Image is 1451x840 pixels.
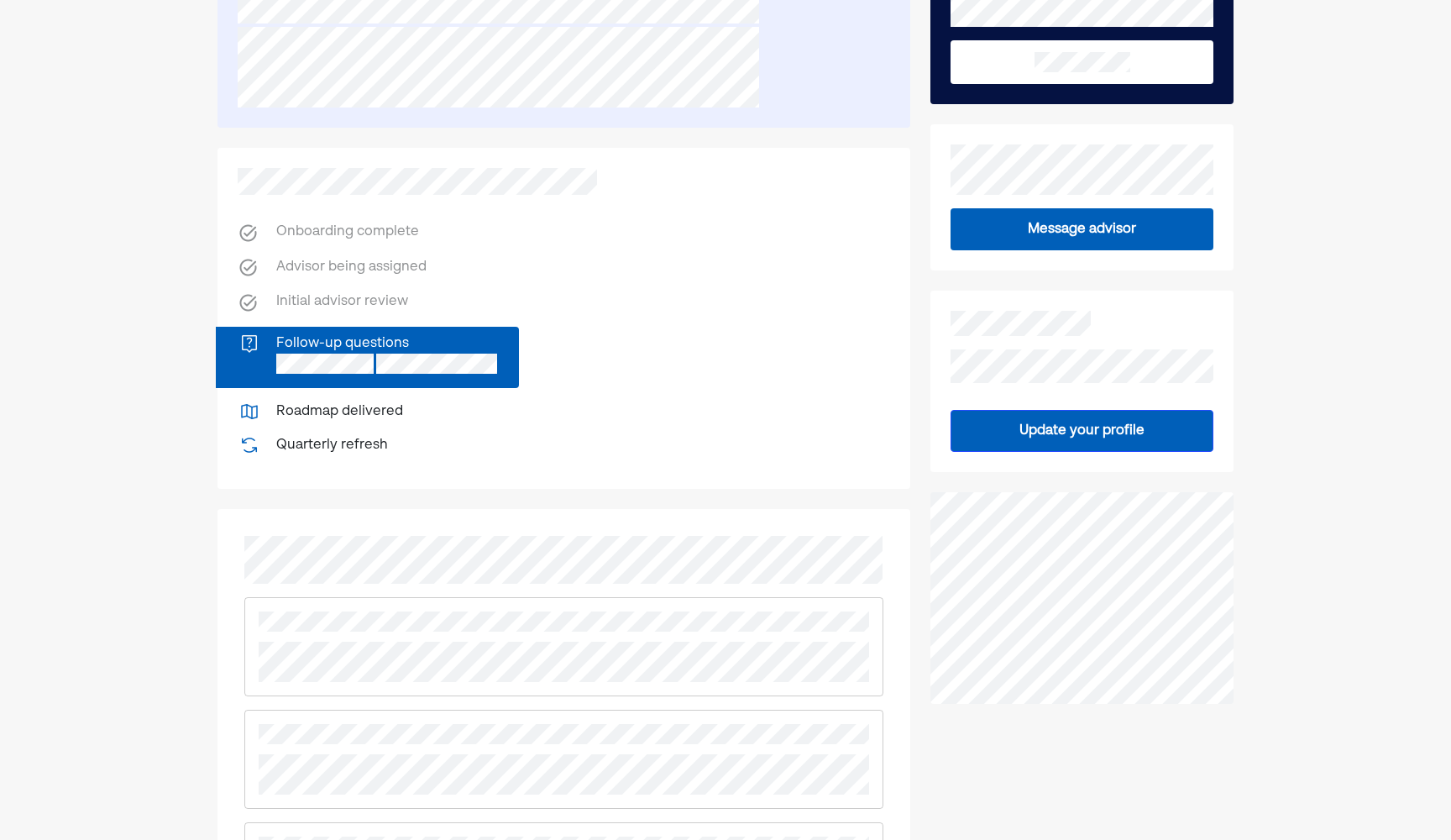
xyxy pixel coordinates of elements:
[276,257,427,279] div: Advisor being assigned
[276,222,419,244] div: Onboarding complete
[276,435,388,455] div: Quarterly refresh
[276,402,403,422] div: Roadmap delivered
[951,208,1213,250] button: Message advisor
[276,333,497,381] div: Follow-up questions
[951,410,1213,452] button: Update your profile
[276,291,408,313] div: Initial advisor review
